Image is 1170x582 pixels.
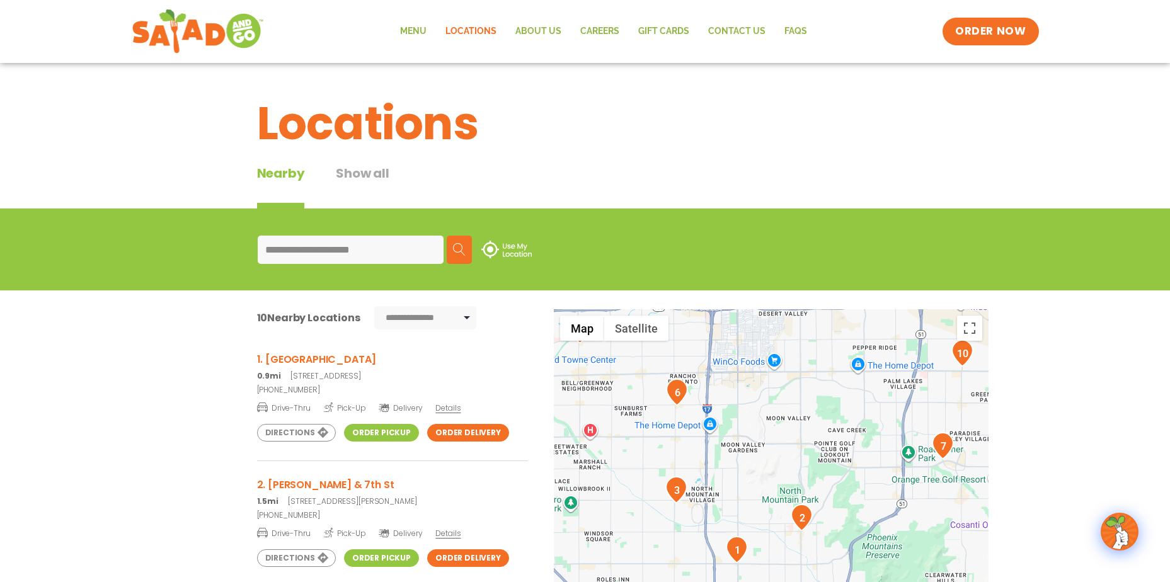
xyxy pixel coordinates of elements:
div: Tabbed content [257,164,421,208]
strong: 0.9mi [257,370,281,381]
span: Delivery [379,528,422,539]
a: ORDER NOW [943,18,1038,45]
a: Order Delivery [427,424,509,442]
div: 10 [951,339,973,367]
a: Directions [257,549,336,567]
button: Show all [336,164,389,208]
a: GIFT CARDS [629,17,699,46]
button: Toggle fullscreen view [957,316,982,341]
h3: 1. [GEOGRAPHIC_DATA] [257,351,528,367]
span: Delivery [379,402,422,414]
span: Details [435,528,461,539]
a: Order Pickup [344,424,419,442]
img: wpChatIcon [1102,514,1137,549]
div: Nearby [257,164,305,208]
div: 7 [932,432,954,459]
img: new-SAG-logo-768×292 [132,6,265,57]
nav: Menu [391,17,817,46]
div: 3 [665,476,687,503]
a: Drive-Thru Pick-Up Delivery Details [257,398,528,414]
h3: 2. [PERSON_NAME] & 7th St [257,477,528,493]
button: Show street map [560,316,604,341]
a: [PHONE_NUMBER] [257,510,528,521]
a: [PHONE_NUMBER] [257,384,528,396]
p: [STREET_ADDRESS][PERSON_NAME] [257,496,528,507]
strong: 1.5mi [257,496,278,506]
a: About Us [506,17,571,46]
h1: Locations [257,89,914,157]
span: Pick-Up [324,527,366,539]
span: ORDER NOW [955,24,1026,39]
a: Directions [257,424,336,442]
p: [STREET_ADDRESS] [257,370,528,382]
span: Details [435,402,461,413]
span: Drive-Thru [257,527,311,539]
button: Show satellite imagery [604,316,668,341]
a: Careers [571,17,629,46]
a: Order Delivery [427,549,509,567]
div: 2 [791,504,813,531]
a: Contact Us [699,17,775,46]
a: FAQs [775,17,817,46]
a: Order Pickup [344,549,419,567]
div: 6 [666,379,688,406]
img: search.svg [453,243,466,256]
div: Nearby Locations [257,310,360,326]
span: Pick-Up [324,401,366,414]
img: use-location.svg [481,241,532,258]
span: 10 [257,311,268,325]
a: Locations [436,17,506,46]
a: Drive-Thru Pick-Up Delivery Details [257,523,528,539]
a: 2. [PERSON_NAME] & 7th St 1.5mi[STREET_ADDRESS][PERSON_NAME] [257,477,528,507]
a: Menu [391,17,436,46]
a: 1. [GEOGRAPHIC_DATA] 0.9mi[STREET_ADDRESS] [257,351,528,382]
div: 1 [726,536,748,563]
span: Drive-Thru [257,401,311,414]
